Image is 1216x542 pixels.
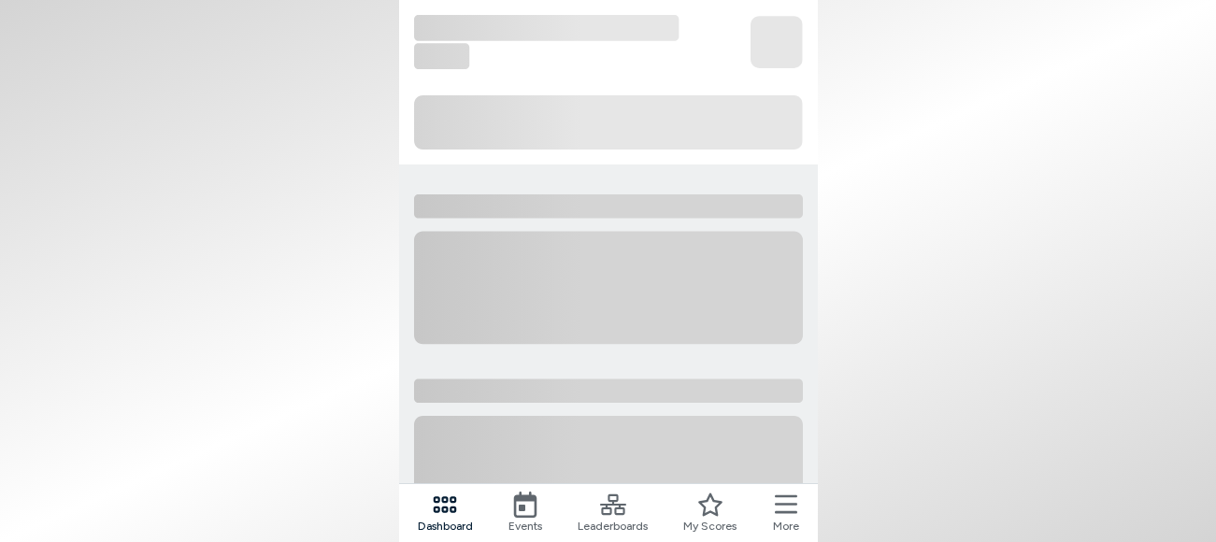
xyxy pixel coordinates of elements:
[578,518,648,535] span: Leaderboards
[773,518,799,535] span: More
[508,518,542,535] span: Events
[418,492,473,535] a: Dashboard
[418,518,473,535] span: Dashboard
[578,492,648,535] a: Leaderboards
[773,492,799,535] button: More
[683,518,737,535] span: My Scores
[683,492,737,535] a: My Scores
[508,492,542,535] a: Events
